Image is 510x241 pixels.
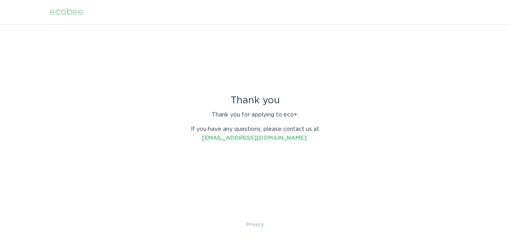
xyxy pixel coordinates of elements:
p: Thank you for applying to eco+. [185,110,325,119]
a: [EMAIL_ADDRESS][DOMAIN_NAME] [202,135,307,141]
p: If you have any questions, please contact us at . [185,125,325,143]
div: Thank you [185,96,325,105]
div: ecobee [50,8,83,16]
a: Privacy Policy & Terms of Use [246,220,264,229]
